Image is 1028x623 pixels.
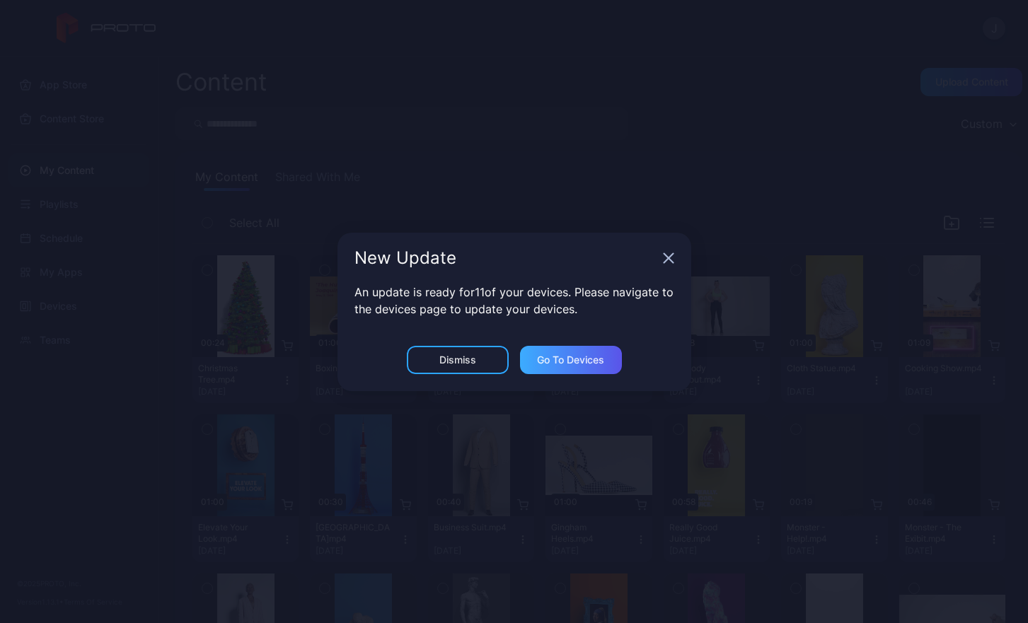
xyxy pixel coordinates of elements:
[354,284,674,318] p: An update is ready for 11 of your devices. Please navigate to the devices page to update your dev...
[407,346,509,374] button: Dismiss
[439,354,476,366] div: Dismiss
[537,354,604,366] div: Go to devices
[354,250,657,267] div: New Update
[520,346,622,374] button: Go to devices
